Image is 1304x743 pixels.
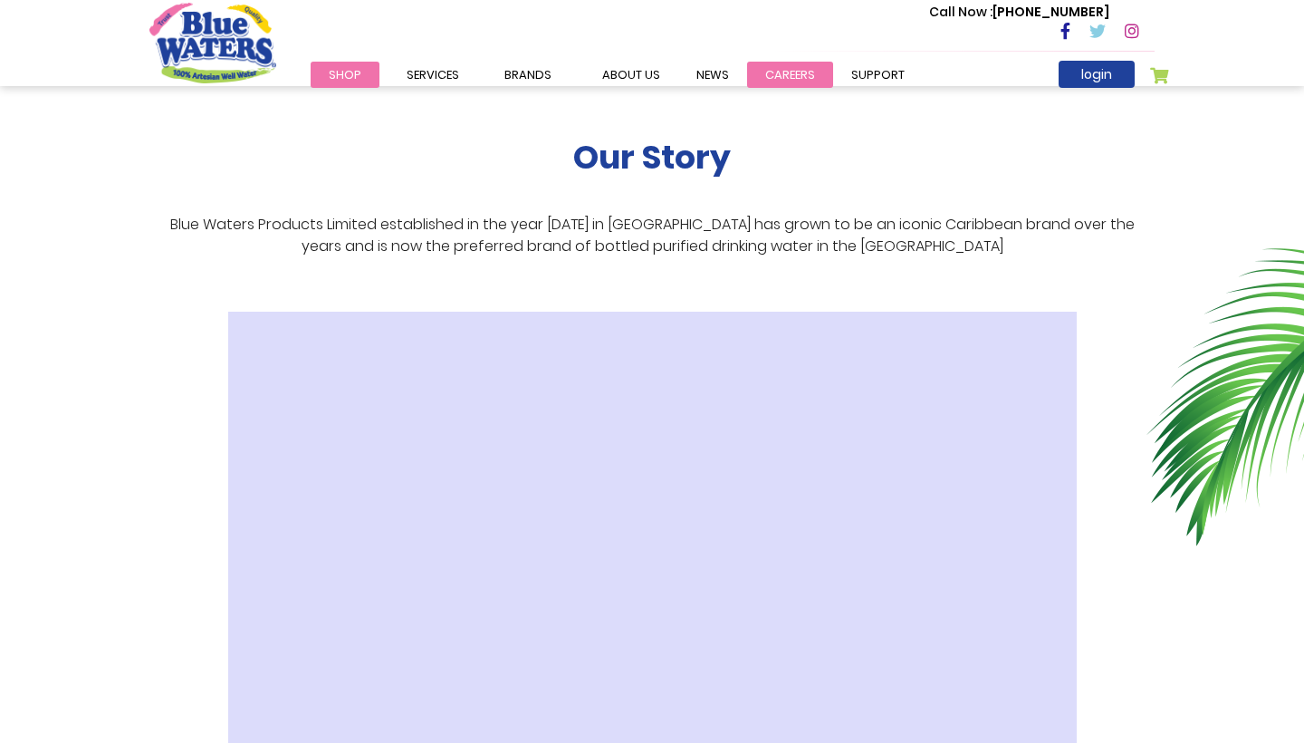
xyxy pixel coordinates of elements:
a: store logo [149,3,276,82]
span: Services [407,66,459,83]
h2: Our Story [573,138,731,177]
a: about us [584,62,678,88]
a: careers [747,62,833,88]
span: Call Now : [929,3,992,21]
a: News [678,62,747,88]
span: Brands [504,66,551,83]
p: [PHONE_NUMBER] [929,3,1109,22]
p: Blue Waters Products Limited established in the year [DATE] in [GEOGRAPHIC_DATA] has grown to be ... [149,214,1155,257]
span: Shop [329,66,361,83]
a: login [1059,61,1135,88]
a: support [833,62,923,88]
